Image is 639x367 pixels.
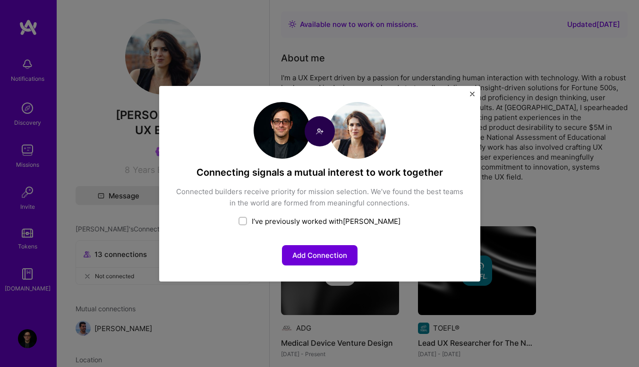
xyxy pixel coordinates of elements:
img: User Avatar [329,102,386,159]
img: User Avatar [254,102,310,159]
h4: Connecting signals a mutual interest to work together [175,166,464,179]
div: Connected builders receive priority for mission selection. We’ve found the best teams in the worl... [175,186,464,209]
button: Close [470,92,475,102]
img: Connect [305,116,335,146]
button: Add Connection [282,245,358,265]
div: I’ve previously worked with [PERSON_NAME] [175,216,464,226]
